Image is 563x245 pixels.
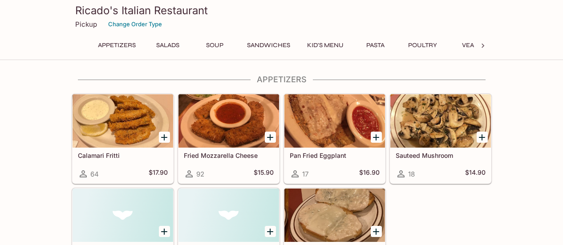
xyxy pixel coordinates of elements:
[390,94,491,148] div: Sauteed Mushroom
[75,4,488,17] h3: Ricado's Italian Restaurant
[302,170,308,178] span: 17
[390,94,491,184] a: Sauteed Mushroom18$14.90
[356,39,396,52] button: Pasta
[403,39,443,52] button: Poultry
[159,226,170,237] button: Add Sautéed Broccoli
[265,132,276,143] button: Add Fried Mozzarella Cheese
[284,94,385,148] div: Pan Fried Eggplant
[408,170,415,178] span: 18
[178,94,279,148] div: Fried Mozzarella Cheese
[290,152,380,159] h5: Pan Fried Eggplant
[284,189,385,242] div: Garlic Bread with Cheese
[265,226,276,237] button: Add Sautéed Zucchini
[254,169,274,179] h5: $15.90
[195,39,235,52] button: Soup
[196,170,204,178] span: 92
[90,170,99,178] span: 64
[371,226,382,237] button: Add Garlic Bread with Cheese
[359,169,380,179] h5: $16.90
[72,75,492,84] h4: Appetizers
[477,132,488,143] button: Add Sauteed Mushroom
[465,169,486,179] h5: $14.90
[450,39,490,52] button: Veal
[396,152,486,159] h5: Sauteed Mushroom
[178,189,279,242] div: Sautéed Zucchini
[159,132,170,143] button: Add Calamari Fritti
[75,20,97,28] p: Pickup
[178,94,279,184] a: Fried Mozzarella Cheese92$15.90
[104,17,166,31] button: Change Order Type
[73,94,173,148] div: Calamari Fritti
[148,39,188,52] button: Salads
[242,39,295,52] button: Sandwiches
[284,94,385,184] a: Pan Fried Eggplant17$16.90
[302,39,348,52] button: Kid's Menu
[149,169,168,179] h5: $17.90
[72,94,174,184] a: Calamari Fritti64$17.90
[371,132,382,143] button: Add Pan Fried Eggplant
[73,189,173,242] div: Sautéed Broccoli
[184,152,274,159] h5: Fried Mozzarella Cheese
[93,39,141,52] button: Appetizers
[78,152,168,159] h5: Calamari Fritti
